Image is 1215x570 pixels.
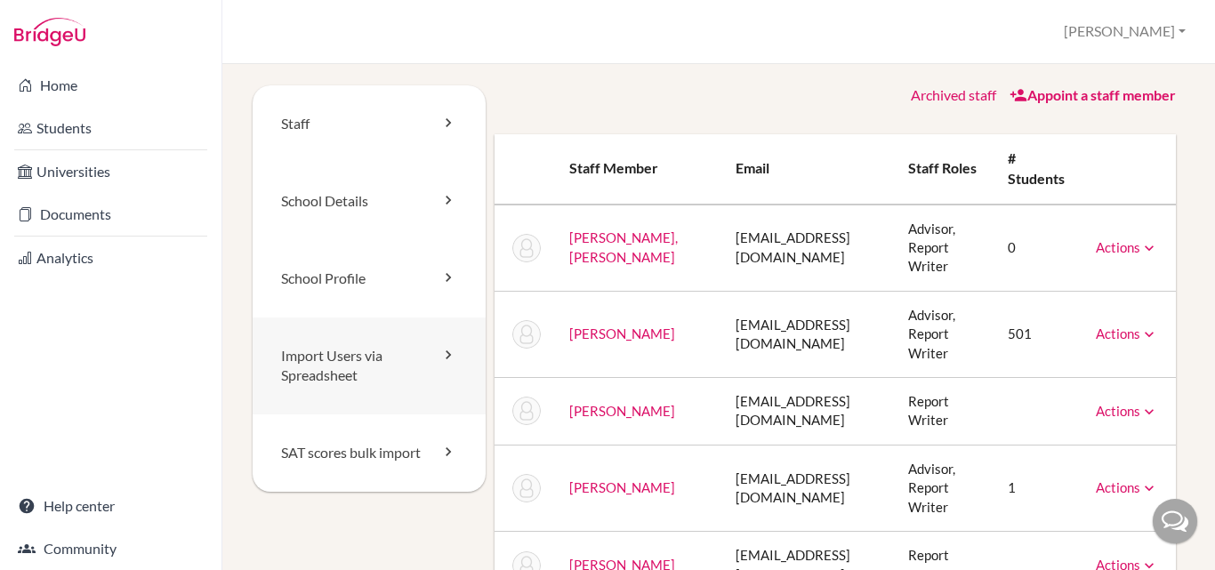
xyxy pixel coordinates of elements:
a: Actions [1096,479,1158,495]
td: [EMAIL_ADDRESS][DOMAIN_NAME] [721,445,894,531]
th: Staff roles [894,134,993,205]
a: Documents [4,197,218,232]
img: Bridge-U [14,18,85,46]
img: Andrea Peisker [512,320,541,349]
img: Isabel Sanint [512,474,541,502]
a: [PERSON_NAME] [569,325,675,341]
td: 0 [994,205,1082,292]
img: Ana Maria Naranjo [512,234,541,262]
a: Actions [1096,325,1158,341]
img: Fernando Posso [512,397,541,425]
td: Report Writer [894,378,993,446]
td: [EMAIL_ADDRESS][DOMAIN_NAME] [721,291,894,377]
a: Actions [1096,403,1158,419]
td: Advisor, Report Writer [894,291,993,377]
a: Staff [253,85,486,163]
a: Universities [4,154,218,189]
a: Archived staff [911,86,996,103]
a: Analytics [4,240,218,276]
a: Home [4,68,218,103]
td: 501 [994,291,1082,377]
th: Staff member [555,134,721,205]
a: Actions [1096,239,1158,255]
th: Email [721,134,894,205]
span: Help [40,12,76,28]
td: Advisor, Report Writer [894,445,993,531]
th: # students [994,134,1082,205]
a: Help center [4,488,218,524]
button: [PERSON_NAME] [1056,15,1194,48]
td: Advisor, Report Writer [894,205,993,292]
a: Appoint a staff member [1010,86,1176,103]
a: Import Users via Spreadsheet [253,317,486,415]
a: [PERSON_NAME] [569,479,675,495]
a: School Profile [253,240,486,317]
td: [EMAIL_ADDRESS][DOMAIN_NAME] [721,205,894,292]
a: [PERSON_NAME], [PERSON_NAME] [569,229,678,264]
a: [PERSON_NAME] [569,403,675,419]
a: SAT scores bulk import [253,414,486,492]
td: [EMAIL_ADDRESS][DOMAIN_NAME] [721,378,894,446]
td: 1 [994,445,1082,531]
a: Students [4,110,218,146]
a: School Details [253,163,486,240]
a: Community [4,531,218,566]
